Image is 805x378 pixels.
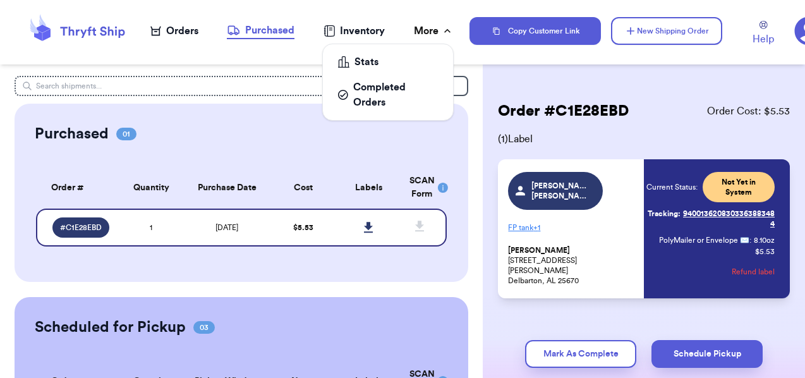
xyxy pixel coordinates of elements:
a: Completed Orders [328,75,448,115]
div: Stats [338,54,438,70]
span: 01 [116,128,136,140]
span: PolyMailer or Envelope ✉️ [659,236,749,244]
a: Purchased [227,23,294,39]
div: More [414,23,454,39]
button: Mark As Complete [525,340,636,368]
button: New Shipping Order [611,17,722,45]
span: Order Cost: $ 5.53 [707,104,790,119]
th: Purchase Date [184,167,270,209]
span: : [749,235,751,245]
a: Stats [328,49,448,75]
p: FP tank [508,217,636,238]
div: Completed Orders [338,80,438,110]
span: Not Yet in System [710,177,767,197]
th: Quantity [118,167,184,209]
th: Labels [336,167,402,209]
button: Schedule Pickup [651,340,763,368]
p: $ 5.53 [755,247,775,257]
button: Copy Customer Link [469,17,601,45]
span: Current Status: [646,182,698,192]
span: [PERSON_NAME] [508,246,570,255]
span: 8.10 oz [754,235,775,245]
a: Help [753,21,774,47]
span: Tracking: [648,209,681,219]
div: Purchased [227,23,294,38]
a: Tracking:9400136208303363883484 [646,204,775,234]
button: Refund label [732,258,775,286]
a: Inventory [324,23,385,39]
h2: Scheduled for Pickup [35,317,186,338]
span: $ 5.53 [293,224,313,231]
p: [STREET_ADDRESS][PERSON_NAME] Delbarton, AL 25670 [508,245,636,286]
th: Order # [36,167,118,209]
h2: Purchased [35,124,109,144]
a: Orders [150,23,198,39]
span: # C1E28EBD [60,223,102,233]
span: + 1 [533,224,540,231]
span: 03 [193,321,215,334]
span: 1 [150,224,152,231]
span: Help [753,32,774,47]
div: SCAN Form [409,174,432,201]
th: Cost [270,167,336,209]
span: [DATE] [215,224,238,231]
input: Search shipments... [15,76,363,96]
span: ( 1 ) Label [498,131,790,147]
span: [PERSON_NAME].[PERSON_NAME].97 [531,181,591,201]
h2: Order # C1E28EBD [498,101,629,121]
